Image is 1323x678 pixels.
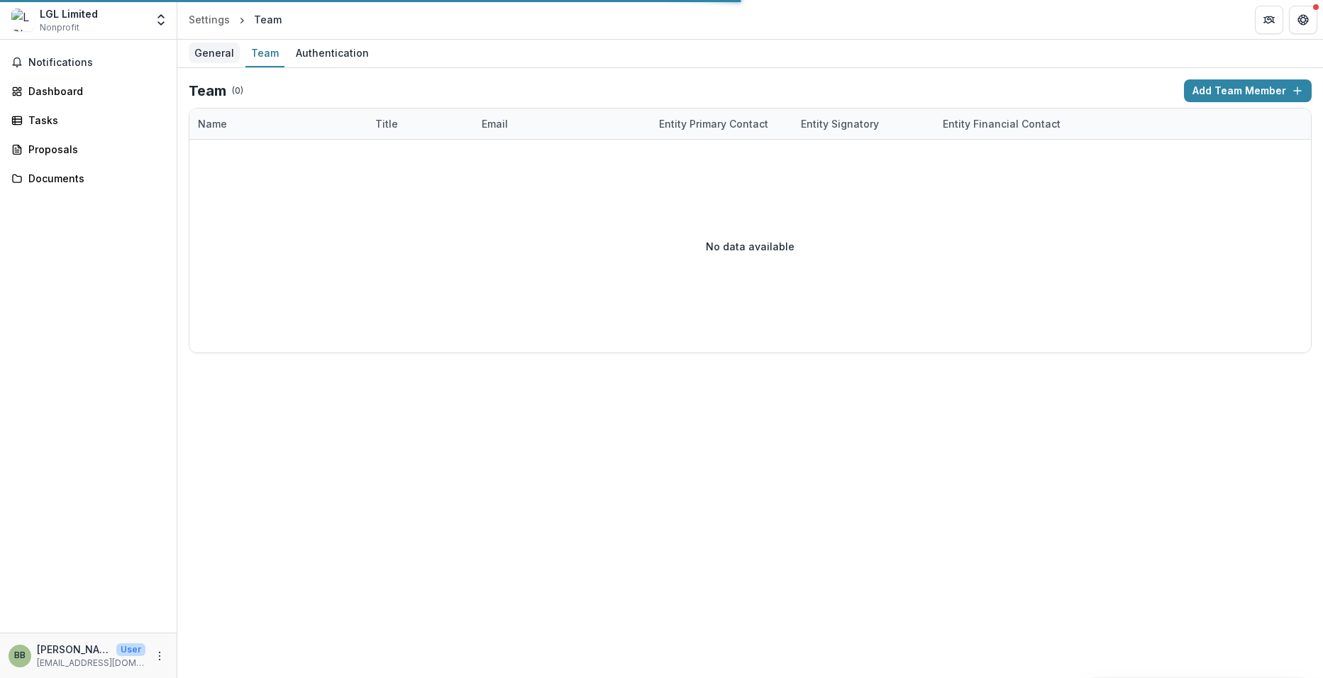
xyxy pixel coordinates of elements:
a: Team [245,40,284,67]
div: Entity Signatory [792,109,934,139]
div: Title [367,116,406,131]
div: Title [367,109,473,139]
a: Dashboard [6,79,171,103]
p: User [116,643,145,656]
p: No data available [706,239,795,254]
a: General [189,40,240,67]
div: Team [245,43,284,63]
div: Bob Bocking [14,651,26,660]
p: [EMAIL_ADDRESS][DOMAIN_NAME] [37,657,145,669]
button: Get Help [1289,6,1317,34]
nav: breadcrumb [183,9,287,30]
a: Tasks [6,109,171,132]
span: Notifications [28,57,165,69]
img: LGL Limited [11,9,34,31]
div: Name [189,116,236,131]
div: Entity Primary Contact [651,109,792,139]
div: Email [473,109,651,139]
button: Open entity switcher [151,6,171,34]
a: Settings [183,9,236,30]
button: Partners [1255,6,1283,34]
p: [PERSON_NAME] [37,642,111,657]
div: Entity Financial Contact [934,116,1069,131]
div: Team [254,12,282,27]
a: Proposals [6,138,171,161]
div: Settings [189,12,230,27]
div: Entity Financial Contact [934,109,1076,139]
div: Email [473,116,516,131]
div: LGL Limited [40,6,98,21]
div: Entity Primary Contact [651,116,777,131]
h2: Team [189,82,226,99]
span: Nonprofit [40,21,79,34]
button: Notifications [6,51,171,74]
button: Add Team Member [1184,79,1312,102]
div: Documents [28,171,160,186]
div: Entity Signatory [792,116,887,131]
div: General [189,43,240,63]
button: More [151,648,168,665]
a: Authentication [290,40,375,67]
a: Documents [6,167,171,190]
p: ( 0 ) [232,84,243,97]
div: Proposals [28,142,160,157]
div: Name [189,109,367,139]
div: Tasks [28,113,160,128]
div: Dashboard [28,84,160,99]
div: Authentication [290,43,375,63]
